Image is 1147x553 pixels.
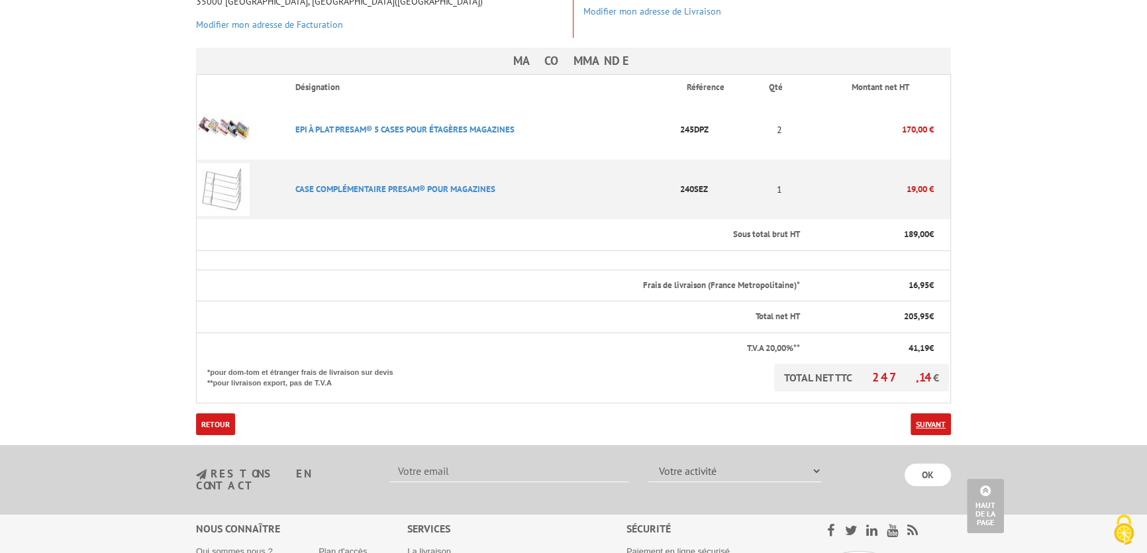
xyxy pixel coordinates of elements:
span: 41,19 [909,342,929,354]
h3: Ma commande [196,48,951,74]
th: Désignation [285,75,676,100]
h3: restons en contact [196,468,370,491]
input: OK [905,464,951,486]
th: Référence [676,75,758,100]
th: Qté [758,75,801,100]
p: 240SEZ [676,177,758,201]
p: *pour dom-tom et étranger frais de livraison sur devis **pour livraison export, pas de T.V.A [207,364,406,388]
span: 189,00 [904,228,929,240]
p: T.V.A 20,00%** [207,342,800,355]
a: Haut de la page [967,479,1004,533]
p: Montant net HT [812,81,950,94]
td: 1 [758,160,801,219]
p: € [812,279,934,292]
a: Modifier mon adresse de Facturation [196,19,343,30]
p: 19,00 € [801,177,934,201]
p: € [812,342,934,355]
img: EPI à PLAT PRESAM® 5 CASES POUR éTAGèRES MAGAZINES [197,103,250,156]
div: Services [407,521,626,536]
p: 245DPZ [676,118,758,141]
a: Suivant [911,413,951,435]
span: 247,14 [872,370,933,385]
img: CASE COMPLéMENTAIRE PRESAM® POUR MAGAZINES [197,163,250,216]
th: Sous total brut HT [197,219,801,250]
th: Frais de livraison (France Metropolitaine)* [197,270,801,301]
div: Nous connaître [196,521,407,536]
button: Cookies (fenêtre modale) [1101,508,1147,553]
img: newsletter.jpg [196,469,207,480]
span: 205,95 [904,311,929,322]
div: Sécurité [626,521,793,536]
p: TOTAL NET TTC € [774,364,949,391]
p: € [812,311,934,323]
a: Modifier mon adresse de Livraison [583,5,721,17]
input: Votre email [390,460,628,482]
a: CASE COMPLéMENTAIRE PRESAM® POUR MAGAZINES [295,183,495,195]
p: € [812,228,934,241]
td: 2 [758,100,801,160]
a: Retour [196,413,235,435]
span: 16,95 [909,279,929,291]
img: Cookies (fenêtre modale) [1107,513,1140,546]
th: Total net HT [197,301,801,333]
p: 170,00 € [801,118,934,141]
a: EPI à PLAT PRESAM® 5 CASES POUR éTAGèRES MAGAZINES [295,124,515,135]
